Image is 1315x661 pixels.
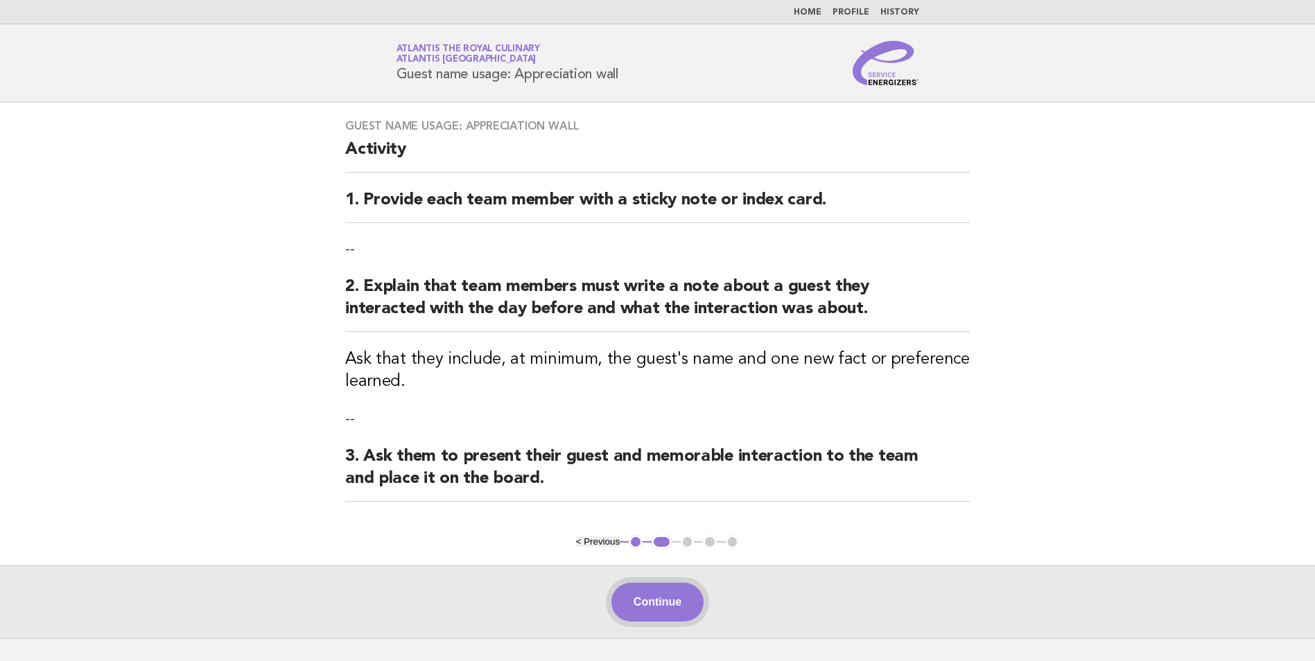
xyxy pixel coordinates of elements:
h2: 1. Provide each team member with a sticky note or index card. [345,189,970,223]
a: Profile [833,8,869,17]
button: 1 [629,535,643,549]
h1: Guest name usage: Appreciation wall [397,45,618,81]
button: 2 [652,535,672,549]
a: Atlantis the Royal CulinaryAtlantis [GEOGRAPHIC_DATA] [397,44,540,64]
a: Home [794,8,821,17]
button: Continue [611,583,704,622]
p: -- [345,409,970,429]
h2: Activity [345,139,970,173]
h3: Guest name usage: Appreciation wall [345,119,970,133]
img: Service Energizers [853,41,919,85]
h2: 3. Ask them to present their guest and memorable interaction to the team and place it on the board. [345,446,970,502]
a: History [880,8,919,17]
p: -- [345,240,970,259]
span: Atlantis [GEOGRAPHIC_DATA] [397,55,537,64]
button: < Previous [576,536,620,547]
h3: Ask that they include, at minimum, the guest's name and one new fact or preference learned. [345,349,970,393]
h2: 2. Explain that team members must write a note about a guest they interacted with the day before ... [345,276,970,332]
